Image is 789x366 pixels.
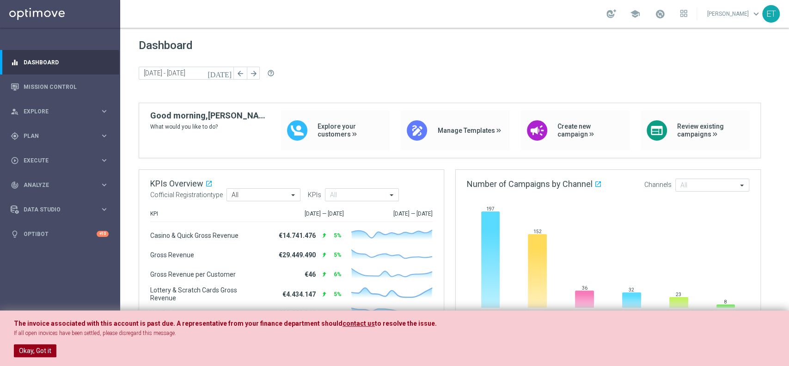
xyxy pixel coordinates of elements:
span: Data Studio [24,207,100,212]
button: Mission Control [10,83,109,91]
button: track_changes Analyze keyboard_arrow_right [10,181,109,189]
span: Explore [24,109,100,114]
a: Dashboard [24,50,109,74]
i: equalizer [11,58,19,67]
button: play_circle_outline Execute keyboard_arrow_right [10,157,109,164]
span: keyboard_arrow_down [751,9,761,19]
i: lightbulb [11,230,19,238]
span: The invoice associated with this account is past due. A representative from your finance departme... [14,320,343,327]
i: play_circle_outline [11,156,19,165]
a: [PERSON_NAME]keyboard_arrow_down [706,7,762,21]
div: Data Studio [11,205,100,214]
a: Mission Control [24,74,109,99]
div: Mission Control [11,74,109,99]
div: Explore [11,107,100,116]
div: Plan [11,132,100,140]
i: keyboard_arrow_right [100,205,109,214]
button: lightbulb Optibot +10 [10,230,109,238]
span: Analyze [24,182,100,188]
i: keyboard_arrow_right [100,107,109,116]
span: school [630,9,640,19]
div: +10 [97,231,109,237]
i: keyboard_arrow_right [100,180,109,189]
button: person_search Explore keyboard_arrow_right [10,108,109,115]
button: Okay, Got it [14,344,56,357]
div: Analyze [11,181,100,189]
span: to resolve the issue. [375,320,437,327]
i: gps_fixed [11,132,19,140]
span: Execute [24,158,100,163]
i: keyboard_arrow_right [100,156,109,165]
div: Dashboard [11,50,109,74]
button: gps_fixed Plan keyboard_arrow_right [10,132,109,140]
i: track_changes [11,181,19,189]
a: contact us [343,320,375,328]
button: Data Studio keyboard_arrow_right [10,206,109,213]
span: Plan [24,133,100,139]
div: Optibot [11,222,109,246]
a: Optibot [24,222,97,246]
div: ET [762,5,780,23]
div: Execute [11,156,100,165]
button: equalizer Dashboard [10,59,109,66]
i: keyboard_arrow_right [100,131,109,140]
p: If all open inovices have been settled, please disregard this message. [14,329,775,337]
i: person_search [11,107,19,116]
